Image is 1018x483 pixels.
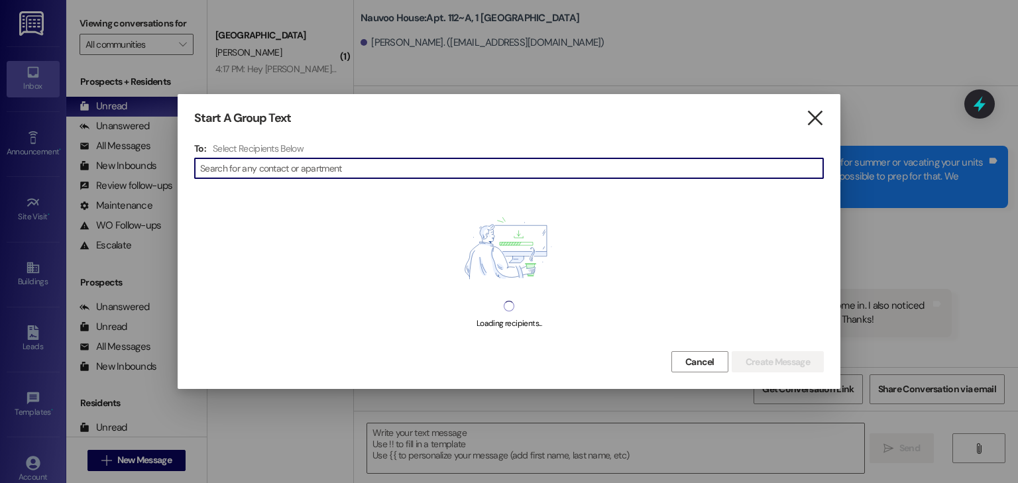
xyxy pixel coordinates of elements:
[685,355,714,369] span: Cancel
[477,317,541,331] div: Loading recipients...
[194,142,206,154] h3: To:
[746,355,810,369] span: Create Message
[213,142,304,154] h4: Select Recipients Below
[671,351,728,372] button: Cancel
[194,111,291,126] h3: Start A Group Text
[732,351,824,372] button: Create Message
[200,159,823,178] input: Search for any contact or apartment
[806,111,824,125] i: 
